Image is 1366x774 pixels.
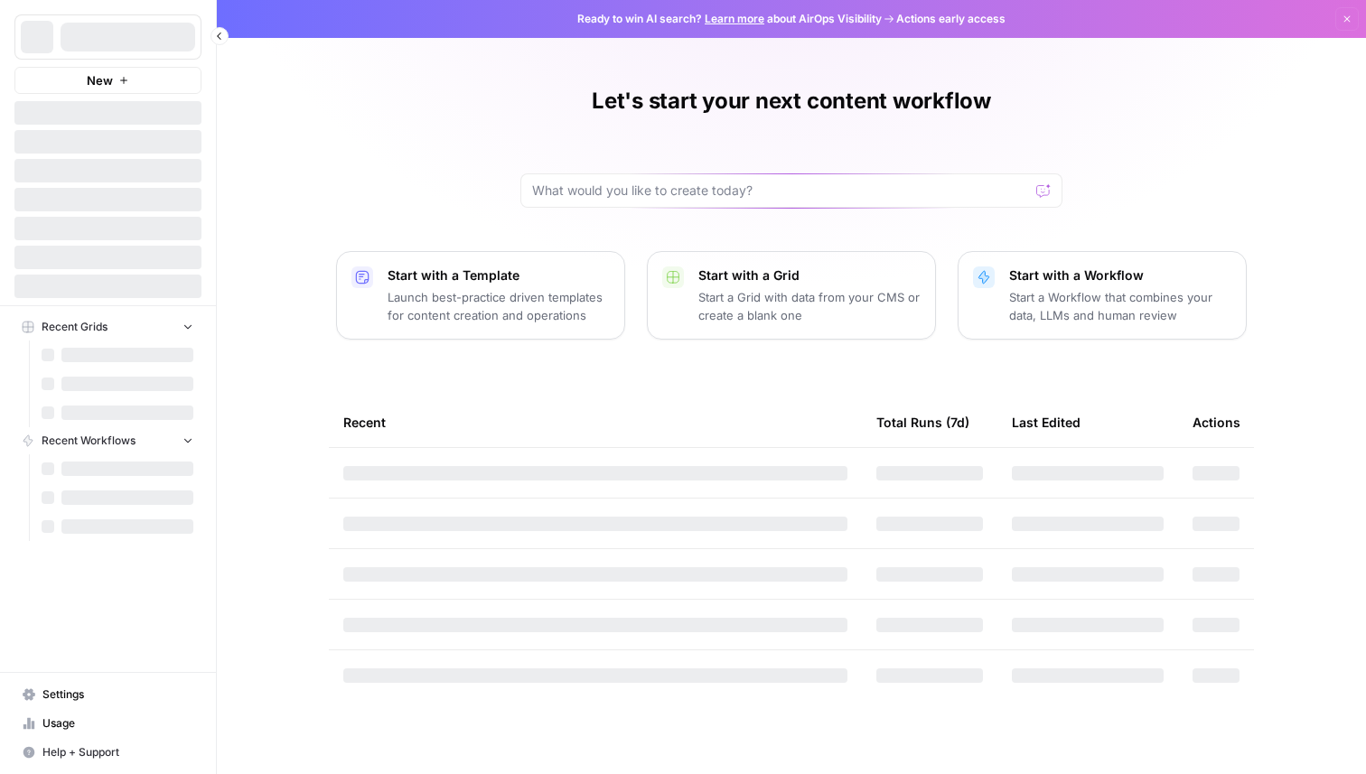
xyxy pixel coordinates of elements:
span: Actions early access [896,11,1006,27]
button: Recent Workflows [14,427,201,454]
p: Start with a Template [388,266,610,284]
a: Usage [14,709,201,738]
div: Actions [1193,397,1240,447]
p: Start a Workflow that combines your data, LLMs and human review [1009,288,1231,324]
p: Start with a Workflow [1009,266,1231,284]
p: Launch best-practice driven templates for content creation and operations [388,288,610,324]
h1: Let's start your next content workflow [592,87,991,116]
a: Settings [14,680,201,709]
button: Start with a TemplateLaunch best-practice driven templates for content creation and operations [336,251,625,340]
button: New [14,67,201,94]
div: Recent [343,397,847,447]
span: Recent Grids [42,319,108,335]
span: Recent Workflows [42,433,136,449]
span: Help + Support [42,744,193,760]
span: Usage [42,715,193,732]
p: Start a Grid with data from your CMS or create a blank one [698,288,921,324]
span: New [87,71,113,89]
button: Start with a WorkflowStart a Workflow that combines your data, LLMs and human review [958,251,1247,340]
p: Start with a Grid [698,266,921,284]
button: Recent Grids [14,313,201,340]
a: Learn more [705,12,764,25]
button: Help + Support [14,738,201,767]
div: Last Edited [1012,397,1081,447]
input: What would you like to create today? [532,182,1029,200]
span: Settings [42,686,193,703]
span: Ready to win AI search? about AirOps Visibility [577,11,882,27]
button: Start with a GridStart a Grid with data from your CMS or create a blank one [647,251,936,340]
div: Total Runs (7d) [876,397,969,447]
